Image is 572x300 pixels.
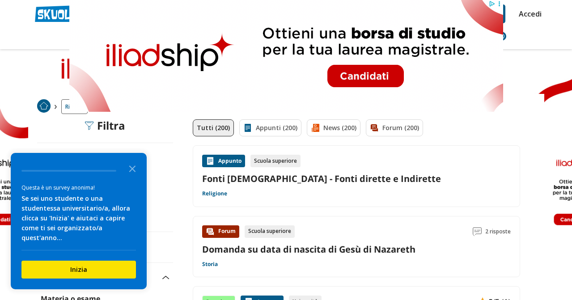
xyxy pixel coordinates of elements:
a: Tutti (200) [193,119,234,136]
div: Questa è un survey anonima! [21,183,136,192]
a: Storia [202,261,218,268]
img: Filtra filtri mobile [85,121,93,130]
div: Forum [202,225,239,238]
label: Livello [41,152,69,164]
span: 200 [72,152,86,164]
div: Filtra [85,119,125,132]
a: Forum (200) [366,119,423,136]
a: Religione [202,190,227,197]
img: Home [37,99,51,113]
img: Appunti contenuto [206,156,215,165]
div: Appunto [202,155,245,167]
img: Forum contenuto [206,227,215,236]
div: Scuola superiore [245,225,295,238]
a: Ricerca [61,99,88,114]
img: Apri e chiudi sezione [162,276,169,279]
span: 2 risposte [485,225,511,238]
img: Commenti lettura [473,227,482,236]
div: Survey [11,153,147,289]
div: Scuola superiore [250,155,301,167]
img: News filtro contenuto [311,123,320,132]
a: Domanda su data di nascita di Gesù di Nazareth [202,243,415,255]
a: News (200) [307,119,360,136]
button: Inizia [21,261,136,279]
img: Forum filtro contenuto [370,123,379,132]
img: Appunti filtro contenuto [243,123,252,132]
a: Accedi [519,4,538,23]
a: Fonti [DEMOGRAPHIC_DATA] - Fonti dirette e Indirette [202,173,511,185]
div: Se sei uno studente o una studentessa universitario/a, allora clicca su 'Inizia' e aiutaci a capi... [21,194,136,243]
a: Appunti (200) [239,119,301,136]
a: Home [37,99,51,114]
button: Close the survey [123,159,141,177]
